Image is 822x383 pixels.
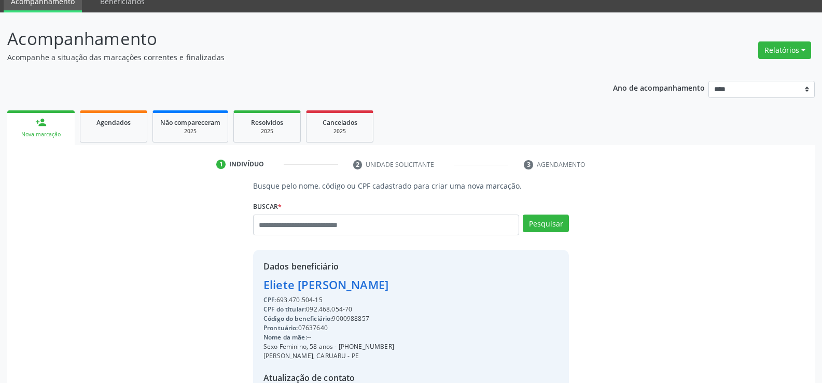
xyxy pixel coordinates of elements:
p: Acompanhe a situação das marcações correntes e finalizadas [7,52,573,63]
span: CPF do titular: [263,305,306,314]
span: CPF: [263,295,276,304]
p: Acompanhamento [7,26,573,52]
label: Buscar [253,198,282,215]
p: Ano de acompanhamento [613,81,705,94]
span: Cancelados [323,118,357,127]
span: Não compareceram [160,118,220,127]
div: Dados beneficiário [263,260,394,273]
span: Código do beneficiário: [263,314,332,323]
span: Nome da mãe: [263,333,307,342]
div: 2025 [160,127,220,135]
div: Sexo Feminino, 58 anos - [PHONE_NUMBER] [263,342,394,351]
div: -- [263,333,394,342]
span: Resolvidos [251,118,283,127]
div: 2025 [241,127,293,135]
p: Busque pelo nome, código ou CPF cadastrado para criar uma nova marcação. [253,180,569,191]
div: 9000988857 [263,314,394,323]
div: [PERSON_NAME], CARUARU - PE [263,351,394,361]
span: Agendados [96,118,131,127]
div: Nova marcação [15,131,67,138]
div: 092.468.054-70 [263,305,394,314]
div: 693.470.504-15 [263,295,394,305]
button: Relatórios [758,41,811,59]
div: person_add [35,117,47,128]
button: Pesquisar [523,215,569,232]
div: 1 [216,160,226,169]
div: 2025 [314,127,366,135]
div: 07637640 [263,323,394,333]
div: Eliete [PERSON_NAME] [263,276,394,293]
div: Indivíduo [229,160,264,169]
span: Prontuário: [263,323,298,332]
